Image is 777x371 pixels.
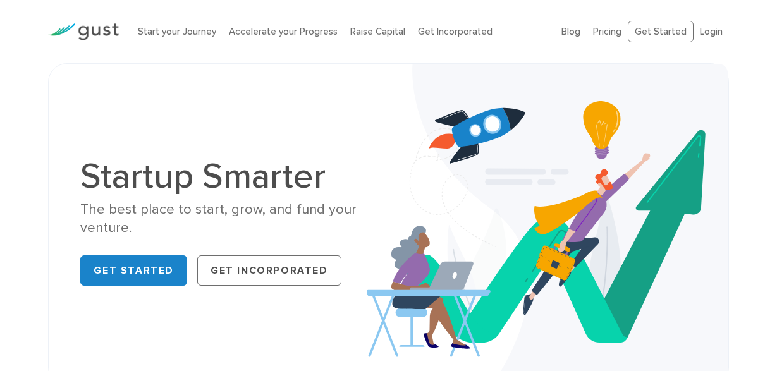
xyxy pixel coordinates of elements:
a: Get Incorporated [197,255,341,286]
div: The best place to start, grow, and fund your venture. [80,200,379,238]
a: Pricing [593,26,621,37]
a: Login [700,26,723,37]
img: Gust Logo [48,23,119,40]
a: Start your Journey [138,26,216,37]
a: Get Started [628,21,694,43]
a: Get Incorporated [418,26,493,37]
a: Blog [561,26,580,37]
a: Raise Capital [350,26,405,37]
a: Accelerate your Progress [229,26,338,37]
h1: Startup Smarter [80,159,379,194]
a: Get Started [80,255,187,286]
